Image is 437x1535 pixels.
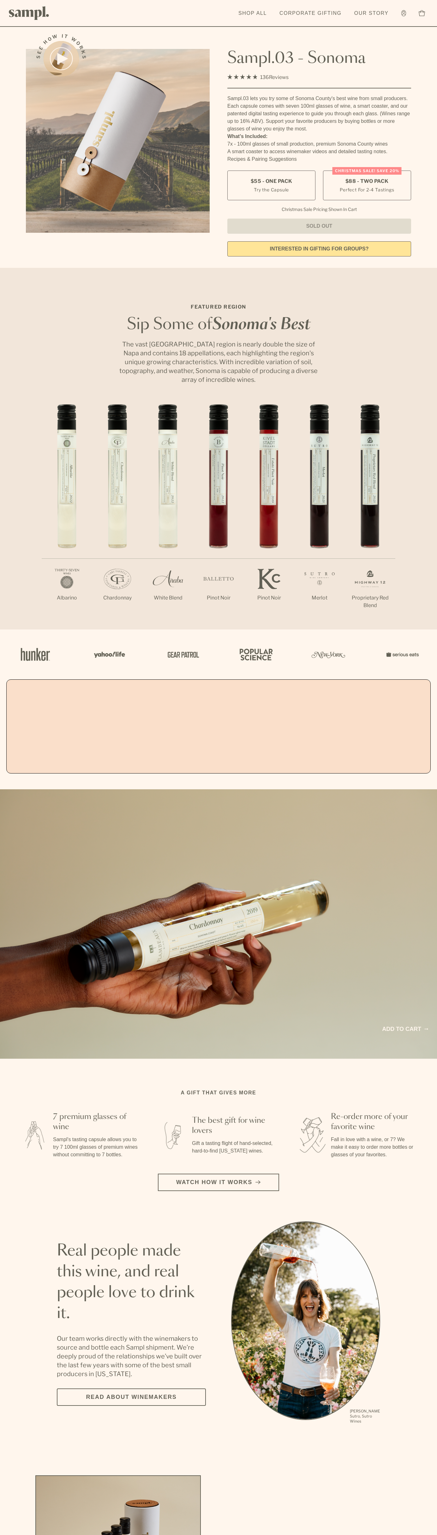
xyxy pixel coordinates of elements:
[42,594,92,602] p: Albarino
[350,1409,380,1424] p: [PERSON_NAME] Sutro, Sutro Wines
[254,186,289,193] small: Try the Capsule
[383,641,421,668] img: Artboard_7_5b34974b-f019-449e-91fb-745f8d0877ee_x450.png
[309,641,347,668] img: Artboard_3_0b291449-6e8c-4d07-b2c2-3f3601a19cd1_x450.png
[193,594,244,602] p: Pinot Noir
[244,594,294,602] p: Pinot Noir
[345,178,389,185] span: $88 - Two Pack
[345,404,395,629] li: 7 / 7
[57,1334,206,1378] p: Our team works directly with the winemakers to source and bottle each Sampl shipment. We’re deepl...
[192,1116,278,1136] h3: The best gift for wine lovers
[244,404,294,622] li: 5 / 7
[332,167,402,175] div: Christmas SALE! Save 20%
[331,1136,417,1159] p: Fall in love with a wine, or 7? We make it easy to order more bottles or glasses of your favorites.
[92,594,143,602] p: Chardonnay
[227,134,267,139] strong: What’s Included:
[340,186,394,193] small: Perfect For 2-4 Tastings
[158,1174,279,1191] button: Watch how it works
[9,6,49,20] img: Sampl logo
[227,155,411,163] li: Recipes & Pairing Suggestions
[227,219,411,234] button: Sold Out
[227,95,411,133] div: Sampl.03 lets you try some of Sonoma County's best wine from small producers. Each capsule comes ...
[351,6,392,20] a: Our Story
[90,641,128,668] img: Artboard_6_04f9a106-072f-468a-bdd7-f11783b05722_x450.png
[235,6,270,20] a: Shop All
[227,241,411,256] a: interested in gifting for groups?
[251,178,292,185] span: $55 - One Pack
[57,1388,206,1406] a: Read about Winemakers
[53,1136,139,1159] p: Sampl's tasting capsule allows you to try 7 100ml glasses of premium wines without committing to ...
[294,404,345,622] li: 6 / 7
[227,73,289,81] div: 136Reviews
[294,594,345,602] p: Merlot
[16,641,54,668] img: Artboard_1_c8cd28af-0030-4af1-819c-248e302c7f06_x450.png
[42,404,92,622] li: 1 / 7
[276,6,345,20] a: Corporate Gifting
[117,303,320,311] p: Featured Region
[260,74,269,80] span: 136
[163,641,201,668] img: Artboard_5_7fdae55a-36fd-43f7-8bfd-f74a06a2878e_x450.png
[231,1221,380,1425] ul: carousel
[227,148,411,155] li: A smart coaster to access winemaker videos and detailed tasting notes.
[143,404,193,622] li: 3 / 7
[193,404,244,622] li: 4 / 7
[236,641,274,668] img: Artboard_4_28b4d326-c26e-48f9-9c80-911f17d6414e_x450.png
[143,594,193,602] p: White Blend
[57,1241,206,1324] h2: Real people made this wine, and real people love to drink it.
[117,340,320,384] p: The vast [GEOGRAPHIC_DATA] region is nearly double the size of Napa and contains 18 appellations,...
[181,1089,256,1097] h2: A gift that gives more
[227,49,411,68] h1: Sampl.03 - Sonoma
[26,49,210,233] img: Sampl.03 - Sonoma
[231,1221,380,1425] div: slide 1
[212,317,310,332] em: Sonoma's Best
[345,594,395,609] p: Proprietary Red Blend
[227,140,411,148] li: 7x - 100ml glasses of small production, premium Sonoma County wines
[331,1112,417,1132] h3: Re-order more of your favorite wine
[92,404,143,622] li: 2 / 7
[192,1140,278,1155] p: Gift a tasting flight of hand-selected, hard-to-find [US_STATE] wines.
[382,1025,428,1033] a: Add to cart
[269,74,289,80] span: Reviews
[117,317,320,332] h2: Sip Some of
[44,41,79,76] button: See how it works
[278,207,360,212] li: Christmas Sale Pricing Shown In Cart
[53,1112,139,1132] h3: 7 premium glasses of wine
